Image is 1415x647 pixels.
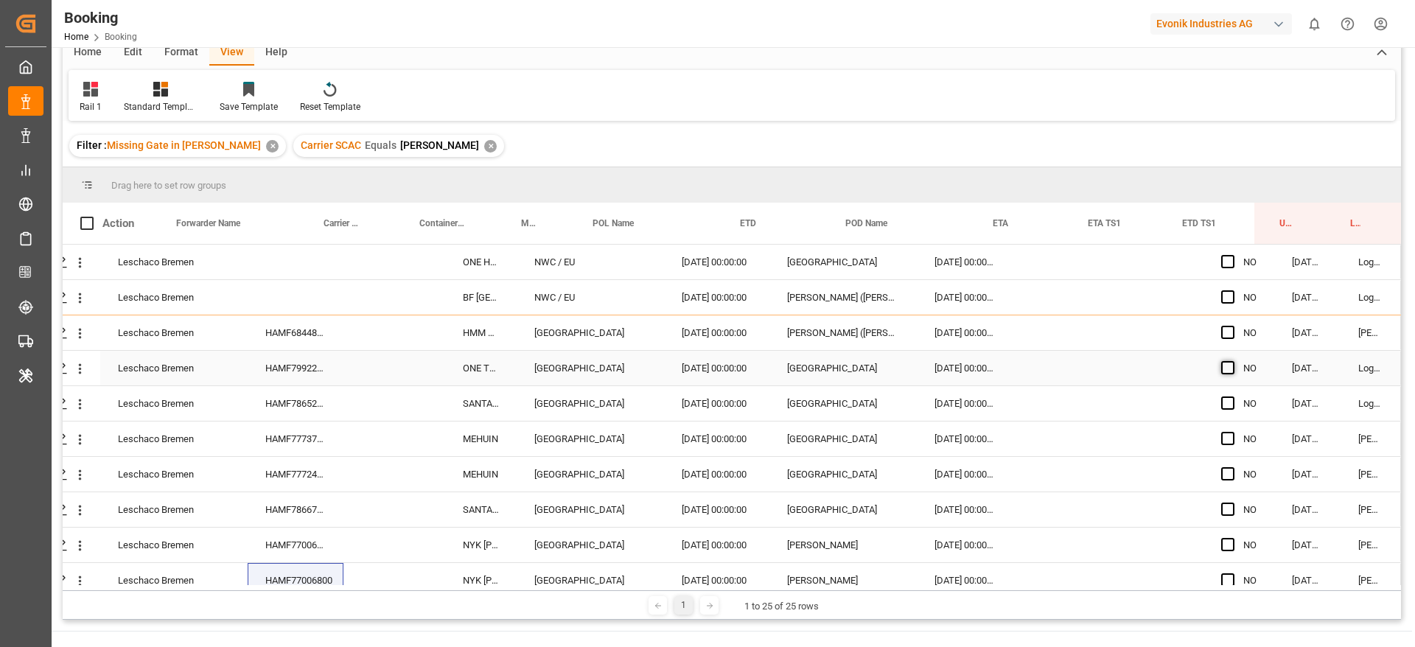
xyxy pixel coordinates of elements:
div: Rail 1 [80,100,102,113]
div: [DATE] 06:55:14 [1274,280,1341,315]
span: Forwarder Name [176,218,240,228]
span: ETD TS1 [1182,218,1216,228]
div: Press SPACE to select this row. [12,351,1401,386]
div: Logward System [1341,245,1401,279]
span: ETD [740,218,756,228]
div: [PERSON_NAME] [1341,457,1401,492]
span: POD Name [845,218,887,228]
div: HAMF77737500 [248,422,343,456]
div: Format [153,41,209,66]
div: Leschaco Bremen [100,563,248,598]
div: [DATE] 00:00:00 [917,351,1012,385]
div: [GEOGRAPHIC_DATA] [517,422,664,456]
div: Leschaco Bremen [100,457,248,492]
div: Action [102,217,134,230]
div: [GEOGRAPHIC_DATA] [517,528,664,562]
div: [DATE] 11:29:17 [1274,563,1341,598]
div: [DATE] 00:00:00 [664,245,769,279]
div: SANTA [PERSON_NAME] [445,386,517,421]
div: [GEOGRAPHIC_DATA] [769,386,917,421]
div: [DATE] 00:00:00 [664,280,769,315]
div: Leschaco Bremen [100,528,248,562]
div: [PERSON_NAME] ([PERSON_NAME]) [769,315,917,350]
div: [DATE] 11:30:56 [1274,492,1341,527]
div: NWC / EU [517,245,664,279]
div: Logward System [1341,351,1401,385]
div: NO [1243,387,1257,421]
span: Last Opened Date [1350,218,1360,228]
div: HAMF77006800 [248,528,343,562]
div: Booking [64,7,137,29]
div: Leschaco Bremen [100,422,248,456]
div: [GEOGRAPHIC_DATA] [769,351,917,385]
div: NO [1243,245,1257,279]
div: [DATE] 11:32:05 [1274,422,1341,456]
div: HAMF78667800 [248,492,343,527]
div: [PERSON_NAME] [769,563,917,598]
div: HAMF77724800 [248,457,343,492]
span: Carrier SCAC [301,139,361,151]
div: Press SPACE to select this row. [12,386,1401,422]
div: Leschaco Bremen [100,386,248,421]
div: Leschaco Bremen [100,492,248,527]
span: Equals [365,139,396,151]
div: NO [1243,564,1257,598]
span: Update Last Opened By [1279,218,1294,228]
div: [DATE] 00:00:00 [917,457,1012,492]
div: 1 to 25 of 25 rows [744,599,819,614]
div: [DATE] 00:00:00 [664,457,769,492]
div: Help [254,41,298,66]
button: show 0 new notifications [1298,7,1331,41]
div: BF [GEOGRAPHIC_DATA] [445,280,517,315]
span: POL Name [593,218,634,228]
div: Press SPACE to select this row. [12,245,1401,280]
div: NO [1243,316,1257,350]
span: Filter : [77,139,107,151]
div: [GEOGRAPHIC_DATA] [769,422,917,456]
div: NO [1243,422,1257,456]
span: Container No. [419,218,465,228]
div: [DATE] 00:00:00 [917,315,1012,350]
div: [DATE] 00:00:00 [917,245,1012,279]
div: NWC / EU [517,280,664,315]
div: [DATE] 00:00:00 [917,386,1012,421]
span: Drag here to set row groups [111,180,226,191]
div: [PERSON_NAME] [1341,422,1401,456]
div: Press SPACE to select this row. [12,422,1401,457]
div: ONE TRUST [445,351,517,385]
div: Press SPACE to select this row. [12,492,1401,528]
a: Home [64,32,88,42]
div: [GEOGRAPHIC_DATA] [769,492,917,527]
div: [DATE] 00:00:00 [917,528,1012,562]
div: ✕ [266,140,279,153]
div: [DATE] 00:00:00 [917,280,1012,315]
div: [GEOGRAPHIC_DATA] [517,492,664,527]
span: Missing Gate in [PERSON_NAME] [107,139,261,151]
div: Leschaco Bremen [100,280,248,315]
div: NYK [PERSON_NAME] [445,528,517,562]
div: [DATE] 00:00:00 [664,563,769,598]
div: Evonik Industries AG [1150,13,1292,35]
div: HAMF77006800 [248,563,343,598]
div: Reset Template [300,100,360,113]
div: [DATE] 00:00:00 [664,315,769,350]
div: Standard Templates [124,100,198,113]
div: MEHUIN [445,422,517,456]
div: Press SPACE to select this row. [12,457,1401,492]
div: [PERSON_NAME] [1341,528,1401,562]
div: [DATE] 13:06:34 [1274,351,1341,385]
button: Help Center [1331,7,1364,41]
div: [DATE] 06:55:21 [1274,245,1341,279]
div: NO [1243,528,1257,562]
div: Press SPACE to select this row. [12,280,1401,315]
div: Save Template [220,100,278,113]
div: Leschaco Bremen [100,351,248,385]
div: NYK [PERSON_NAME] [445,563,517,598]
div: HMM TACOMA [445,315,517,350]
div: Press SPACE to select this row. [12,315,1401,351]
div: Home [63,41,113,66]
div: [GEOGRAPHIC_DATA] [517,386,664,421]
button: Evonik Industries AG [1150,10,1298,38]
div: [PERSON_NAME] [1341,563,1401,598]
div: Press SPACE to select this row. [12,528,1401,563]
